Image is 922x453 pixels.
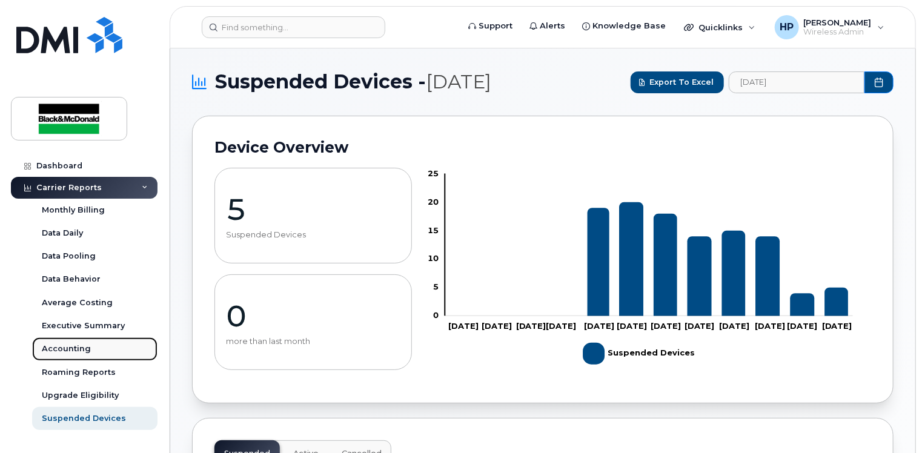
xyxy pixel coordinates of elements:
tspan: [DATE] [516,322,546,331]
tspan: [DATE] [685,322,715,331]
tspan: [DATE] [651,322,681,331]
g: Legend [583,338,695,369]
tspan: 25 [428,168,439,178]
input: archived_billing_data [729,71,864,93]
tspan: [DATE] [719,322,749,331]
tspan: [DATE] [755,322,785,331]
tspan: [DATE] [448,322,479,331]
span: Export to Excel [649,76,714,88]
g: Suspended Devices [583,338,695,369]
button: Choose Date [864,71,894,93]
tspan: [DATE] [584,322,614,331]
tspan: 15 [428,225,439,235]
tspan: 5 [433,282,439,292]
span: [DATE] [426,70,491,93]
p: 0 [226,298,400,334]
tspan: 20 [428,197,439,207]
p: 5 [226,191,400,228]
tspan: [DATE] [482,322,512,331]
tspan: 10 [428,254,439,263]
h2: Device Overview [214,138,871,156]
tspan: [DATE] [617,322,647,331]
button: Export to Excel [631,71,724,93]
tspan: 0 [433,311,439,320]
tspan: [DATE] [787,322,817,331]
p: more than last month [226,337,400,346]
p: Suspended Devices [226,230,400,240]
tspan: [DATE] [546,322,576,331]
g: Chart [428,168,854,369]
tspan: [DATE] [822,322,852,331]
span: Suspended Devices - [215,70,491,94]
